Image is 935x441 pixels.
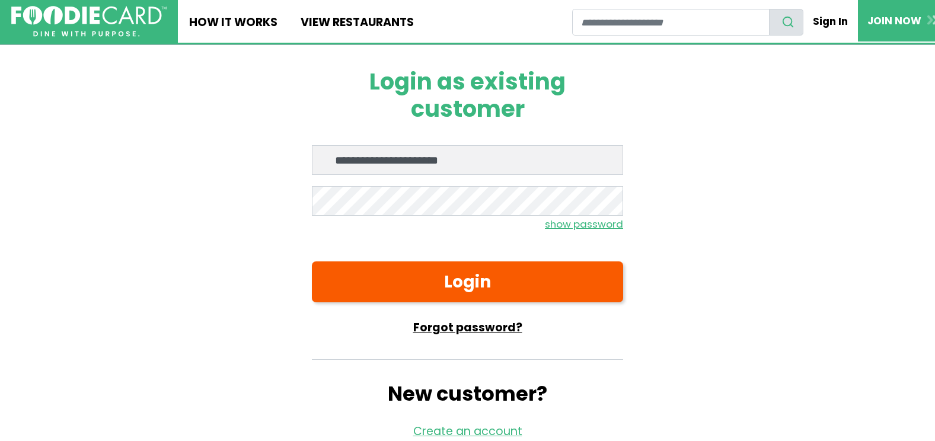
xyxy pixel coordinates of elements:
button: Login [312,261,623,302]
a: Forgot password? [312,319,623,337]
small: show password [545,217,623,231]
img: FoodieCard; Eat, Drink, Save, Donate [11,6,167,37]
h1: Login as existing customer [312,68,623,123]
button: search [769,9,803,36]
h2: New customer? [312,382,623,406]
a: Create an account [413,423,522,439]
a: Sign In [803,8,858,34]
input: restaurant search [572,9,770,36]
